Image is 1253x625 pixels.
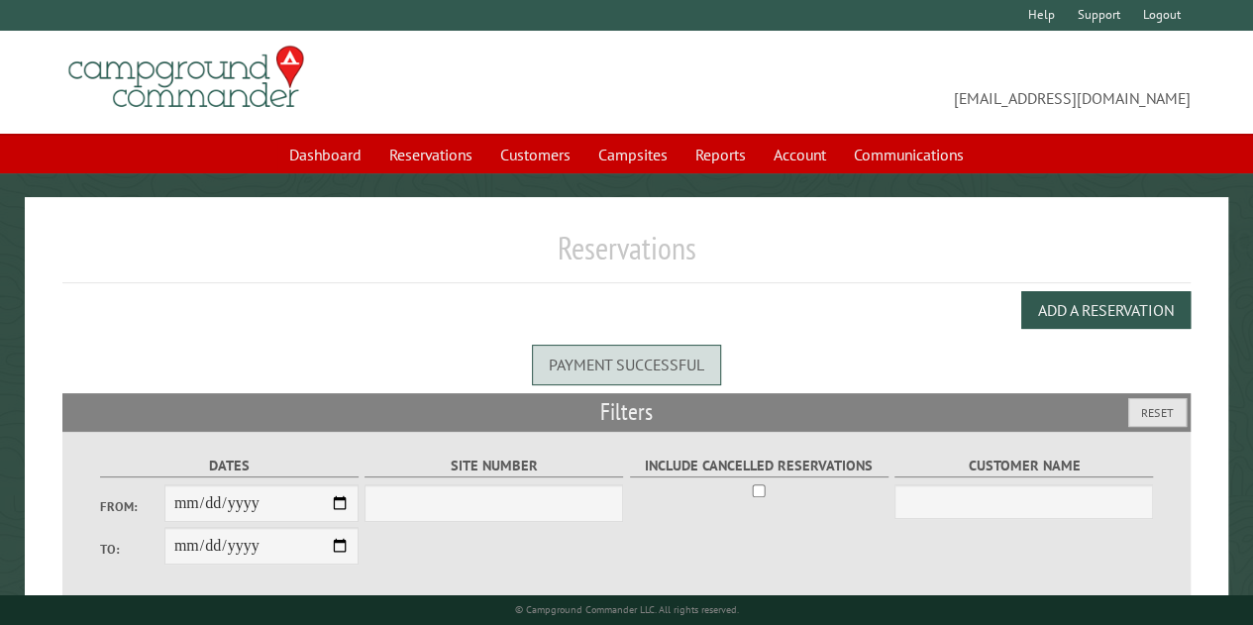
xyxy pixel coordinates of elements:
[100,540,164,559] label: To:
[627,54,1191,110] span: [EMAIL_ADDRESS][DOMAIN_NAME]
[586,136,679,173] a: Campsites
[514,603,738,616] small: © Campground Commander LLC. All rights reserved.
[488,136,582,173] a: Customers
[277,136,373,173] a: Dashboard
[762,136,838,173] a: Account
[683,136,758,173] a: Reports
[630,455,888,477] label: Include Cancelled Reservations
[100,455,359,477] label: Dates
[1128,398,1187,427] button: Reset
[62,393,1191,431] h2: Filters
[62,39,310,116] img: Campground Commander
[100,497,164,516] label: From:
[894,455,1153,477] label: Customer Name
[1021,291,1191,329] button: Add a Reservation
[365,455,623,477] label: Site Number
[377,136,484,173] a: Reservations
[532,345,721,384] div: Payment successful
[62,229,1191,283] h1: Reservations
[842,136,976,173] a: Communications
